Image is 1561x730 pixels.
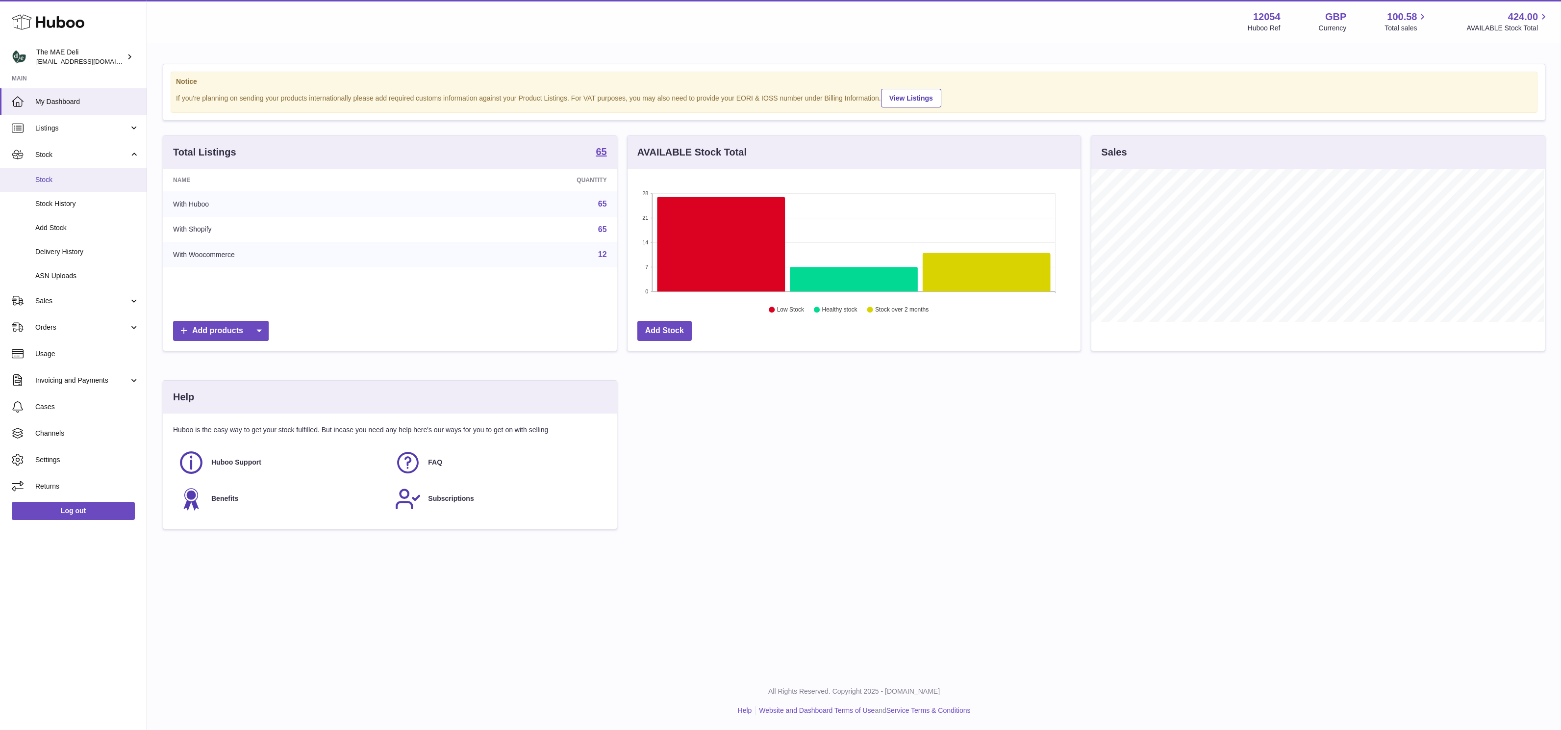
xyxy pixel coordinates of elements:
[598,225,607,234] a: 65
[1319,24,1347,33] div: Currency
[35,455,139,465] span: Settings
[738,706,752,714] a: Help
[875,307,929,313] text: Stock over 2 months
[173,321,269,341] a: Add products
[1385,10,1428,33] a: 100.58 Total sales
[1253,10,1281,24] strong: 12054
[881,89,941,107] a: View Listings
[12,50,26,64] img: logistics@deliciouslyella.com
[163,242,445,267] td: With Woocommerce
[178,486,385,512] a: Benefits
[35,247,139,257] span: Delivery History
[1385,24,1428,33] span: Total sales
[176,87,1532,107] div: If you're planning on sending your products internationally please add required customs informati...
[395,486,602,512] a: Subscriptions
[1248,24,1281,33] div: Huboo Ref
[1101,146,1127,159] h3: Sales
[886,706,971,714] a: Service Terms & Conditions
[1508,10,1538,24] span: 424.00
[35,150,129,159] span: Stock
[35,402,139,412] span: Cases
[642,215,648,221] text: 21
[36,57,144,65] span: [EMAIL_ADDRESS][DOMAIN_NAME]
[1466,24,1549,33] span: AVAILABLE Stock Total
[35,124,129,133] span: Listings
[163,169,445,191] th: Name
[35,296,129,306] span: Sales
[36,48,125,66] div: The MAE Deli
[598,200,607,208] a: 65
[35,223,139,233] span: Add Stock
[35,271,139,281] span: ASN Uploads
[596,147,606,158] a: 65
[173,425,607,435] p: Huboo is the easy way to get your stock fulfilled. But incase you need any help here's our ways f...
[163,191,445,217] td: With Huboo
[822,307,857,313] text: Healthy stock
[428,458,442,467] span: FAQ
[173,146,236,159] h3: Total Listings
[637,321,692,341] a: Add Stock
[755,706,970,715] li: and
[777,307,805,313] text: Low Stock
[395,449,602,476] a: FAQ
[211,458,261,467] span: Huboo Support
[428,494,474,503] span: Subscriptions
[645,288,648,294] text: 0
[211,494,238,503] span: Benefits
[642,239,648,245] text: 14
[759,706,875,714] a: Website and Dashboard Terms of Use
[35,175,139,184] span: Stock
[35,323,129,332] span: Orders
[1466,10,1549,33] a: 424.00 AVAILABLE Stock Total
[1387,10,1417,24] span: 100.58
[35,376,129,385] span: Invoicing and Payments
[35,482,139,491] span: Returns
[445,169,617,191] th: Quantity
[178,449,385,476] a: Huboo Support
[637,146,747,159] h3: AVAILABLE Stock Total
[596,147,606,156] strong: 65
[35,97,139,106] span: My Dashboard
[1325,10,1346,24] strong: GBP
[35,349,139,359] span: Usage
[645,264,648,270] text: 7
[176,77,1532,86] strong: Notice
[642,190,648,196] text: 28
[173,391,194,404] h3: Help
[598,250,607,259] a: 12
[35,199,139,209] span: Stock History
[35,429,139,438] span: Channels
[12,502,135,520] a: Log out
[155,687,1553,696] p: All Rights Reserved. Copyright 2025 - [DOMAIN_NAME]
[163,217,445,242] td: With Shopify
